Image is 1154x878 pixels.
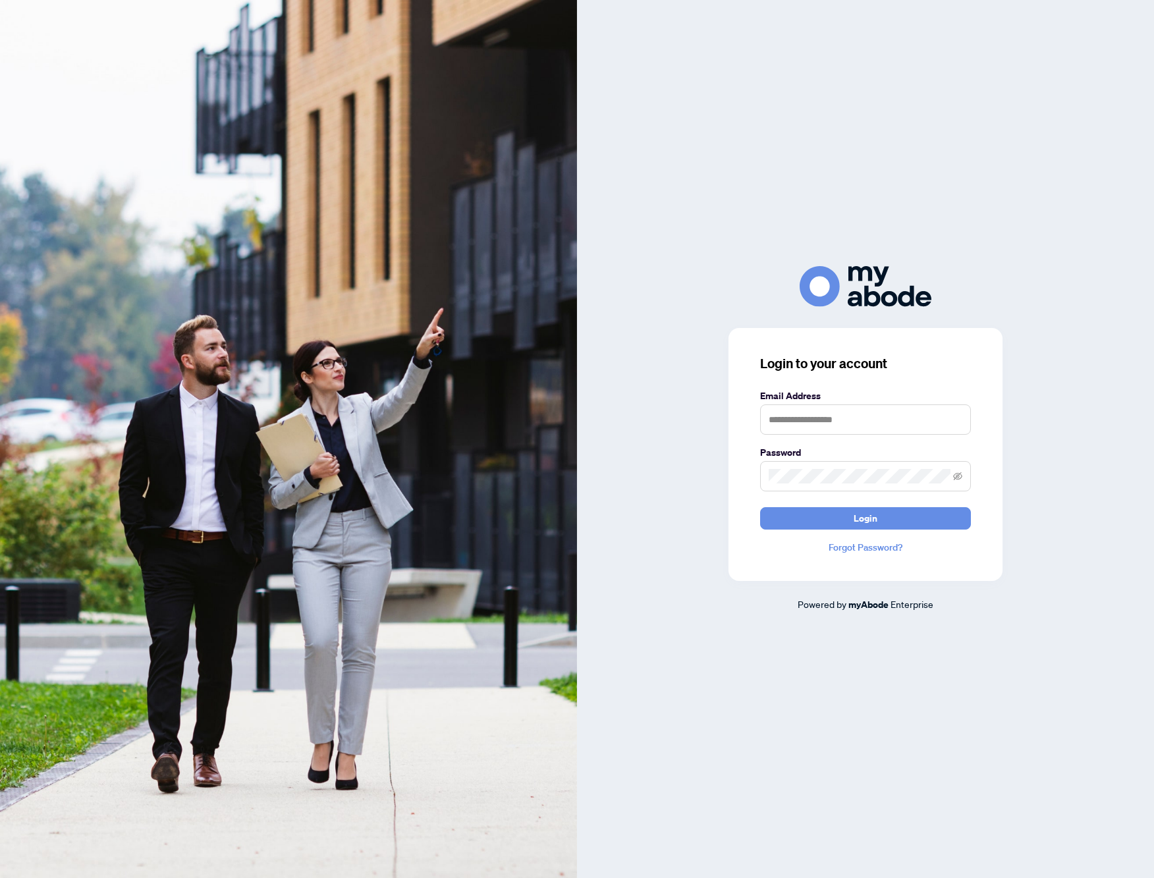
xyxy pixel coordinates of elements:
span: eye-invisible [953,472,962,481]
span: Enterprise [891,598,933,610]
h3: Login to your account [760,354,971,373]
button: Login [760,507,971,530]
a: Forgot Password? [760,540,971,555]
img: ma-logo [800,266,931,306]
label: Password [760,445,971,460]
a: myAbode [848,597,889,612]
label: Email Address [760,389,971,403]
span: Powered by [798,598,846,610]
span: Login [854,508,877,529]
